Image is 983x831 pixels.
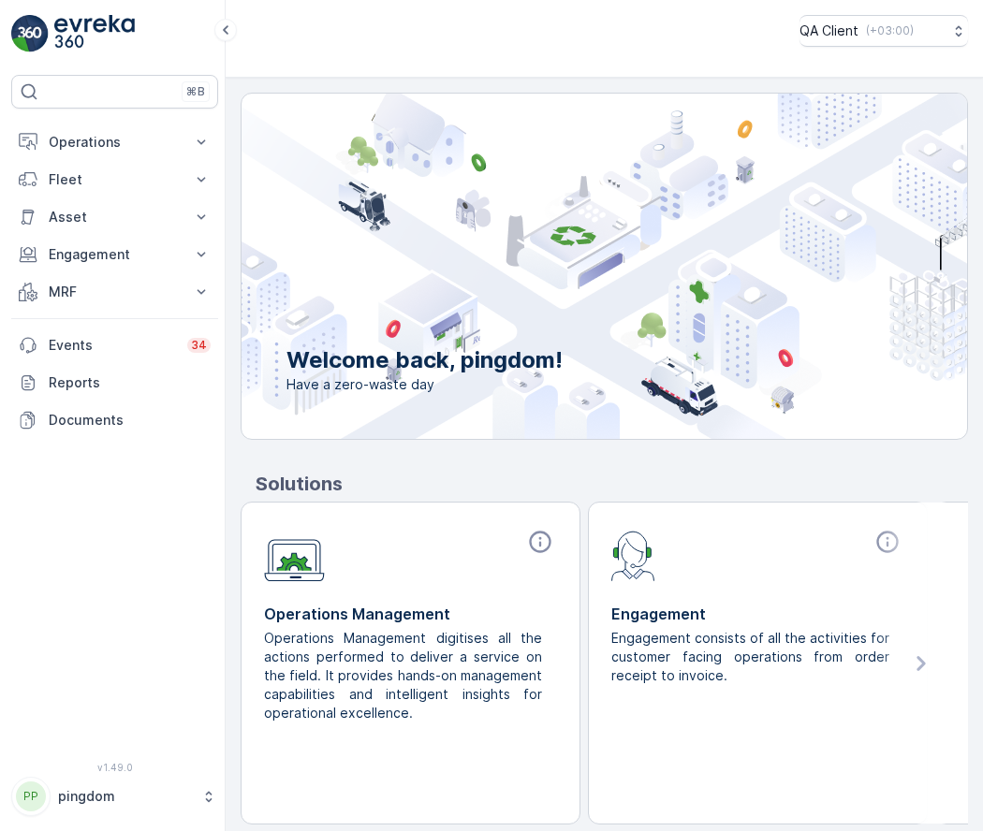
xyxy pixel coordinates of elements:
[54,15,135,52] img: logo_light-DOdMpM7g.png
[58,787,192,806] p: pingdom
[611,529,655,581] img: module-icon
[800,22,858,40] p: QA Client
[49,245,181,264] p: Engagement
[49,170,181,189] p: Fleet
[11,777,218,816] button: PPpingdom
[11,364,218,401] a: Reports
[611,629,889,685] p: Engagement consists of all the activities for customer facing operations from order receipt to in...
[157,94,967,439] img: city illustration
[49,208,181,226] p: Asset
[11,273,218,311] button: MRF
[186,84,205,99] p: ⌘B
[11,161,218,198] button: Fleet
[49,133,181,152] p: Operations
[11,762,218,773] span: v 1.49.0
[16,781,46,811] div: PP
[11,15,49,52] img: logo
[866,23,914,38] p: ( +03:00 )
[11,327,218,364] a: Events34
[49,373,211,392] p: Reports
[264,529,325,582] img: module-icon
[264,603,557,625] p: Operations Management
[264,629,542,722] p: Operations Management digitises all the actions performed to deliver a service on the field. It p...
[11,198,218,236] button: Asset
[800,15,968,47] button: QA Client(+03:00)
[49,283,181,301] p: MRF
[11,124,218,161] button: Operations
[11,401,218,439] a: Documents
[256,470,968,498] p: Solutions
[286,375,563,394] span: Have a zero-waste day
[286,345,563,375] p: Welcome back, pingdom!
[191,338,207,353] p: 34
[11,236,218,273] button: Engagement
[611,603,904,625] p: Engagement
[49,336,176,355] p: Events
[49,411,211,430] p: Documents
